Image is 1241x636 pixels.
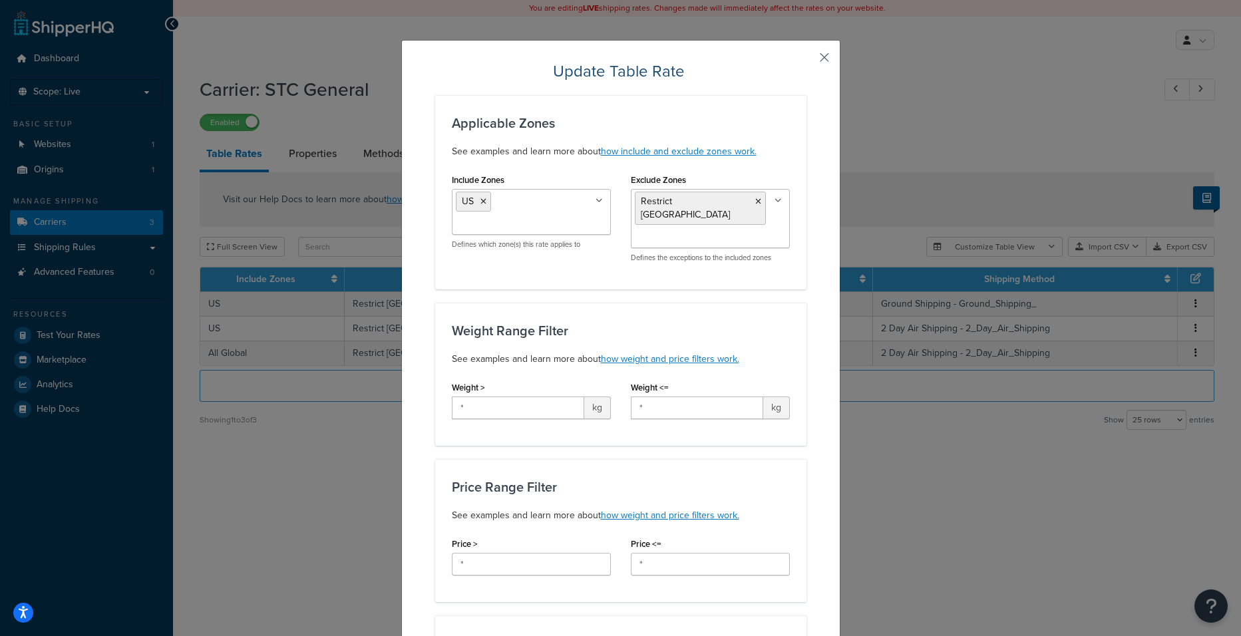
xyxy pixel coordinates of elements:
p: See examples and learn more about [452,351,790,367]
span: kg [763,397,790,419]
a: how include and exclude zones work. [601,144,757,158]
h2: Update Table Rate [435,61,806,82]
p: Defines the exceptions to the included zones [631,253,790,263]
label: Price <= [631,539,661,549]
a: how weight and price filters work. [601,508,739,522]
p: See examples and learn more about [452,144,790,160]
span: Restrict [GEOGRAPHIC_DATA] [641,194,730,222]
label: Weight <= [631,383,669,393]
label: Include Zones [452,175,504,185]
p: See examples and learn more about [452,508,790,524]
a: how weight and price filters work. [601,352,739,366]
h3: Applicable Zones [452,116,790,130]
label: Weight > [452,383,485,393]
span: kg [584,397,611,419]
span: US [462,194,474,208]
h3: Weight Range Filter [452,323,790,338]
p: Defines which zone(s) this rate applies to [452,239,611,249]
label: Price > [452,539,478,549]
label: Exclude Zones [631,175,686,185]
h3: Price Range Filter [452,480,790,494]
